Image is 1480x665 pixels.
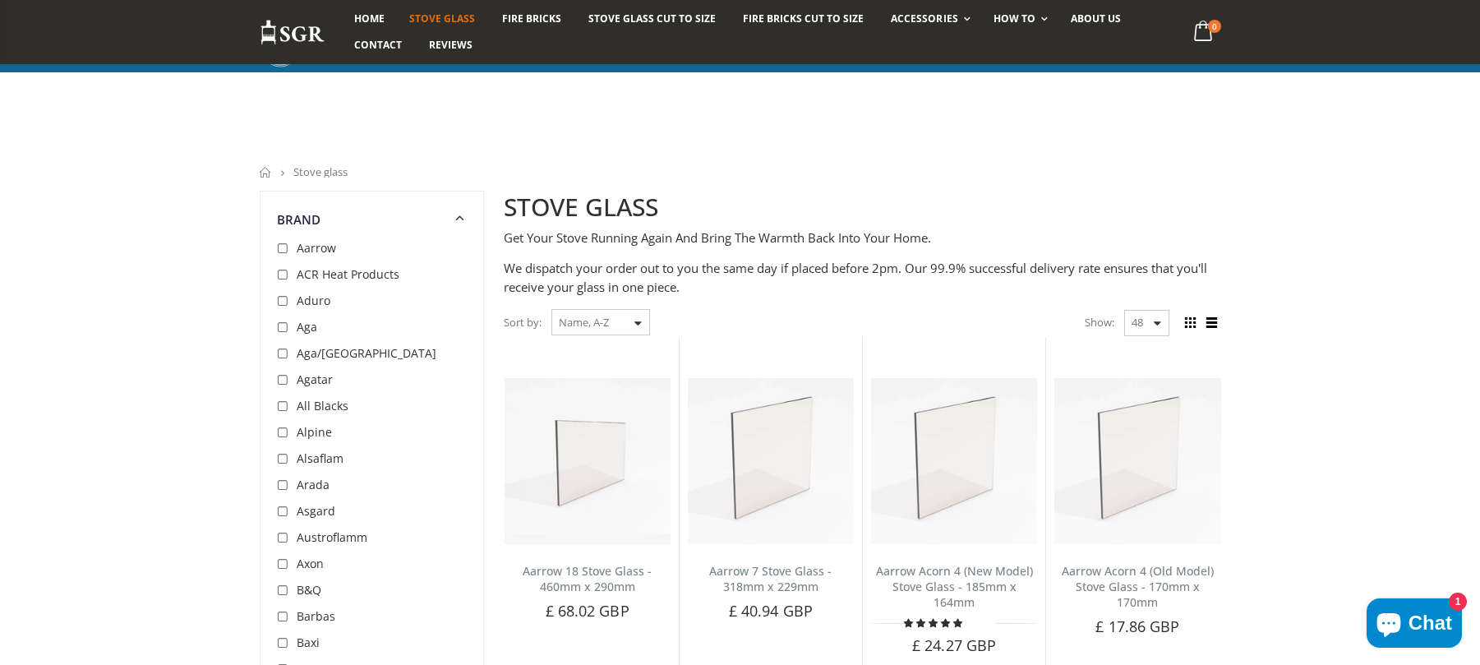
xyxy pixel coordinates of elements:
[297,635,320,650] span: Baxi
[297,424,332,440] span: Alpine
[1085,309,1114,335] span: Show:
[981,6,1056,32] a: How To
[260,19,325,46] img: Stove Glass Replacement
[576,6,728,32] a: Stove Glass Cut To Size
[504,229,1221,247] p: Get Your Stove Running Again And Bring The Warmth Back Into Your Home.
[293,164,348,179] span: Stove glass
[297,398,348,413] span: All Blacks
[731,6,876,32] a: Fire Bricks Cut To Size
[1362,598,1467,652] inbox-online-store-chat: Shopify online store chat
[297,319,317,335] span: Aga
[297,529,367,545] span: Austroflamm
[878,6,978,32] a: Accessories
[876,563,1033,610] a: Aarrow Acorn 4 (New Model) Stove Glass - 185mm x 164mm
[588,12,716,25] span: Stove Glass Cut To Size
[904,617,965,629] span: 5.00 stars
[523,563,652,594] a: Aarrow 18 Stove Glass - 460mm x 290mm
[297,266,399,282] span: ACR Heat Products
[297,503,335,519] span: Asgard
[342,6,397,32] a: Home
[397,6,487,32] a: Stove Glass
[1058,6,1133,32] a: About us
[429,38,473,52] span: Reviews
[1182,314,1200,332] span: Grid view
[354,38,402,52] span: Contact
[297,372,333,387] span: Agatar
[297,582,321,598] span: B&Q
[1095,617,1179,636] span: £ 17.86 GBP
[994,12,1035,25] span: How To
[354,12,385,25] span: Home
[1062,563,1214,610] a: Aarrow Acorn 4 (Old Model) Stove Glass - 170mm x 170mm
[490,6,574,32] a: Fire Bricks
[688,378,854,544] img: Aarrow 7 Stove Glass
[891,12,957,25] span: Accessories
[871,378,1037,544] img: Aarrow Acorn 4 New Model Stove Glass
[1203,314,1221,332] span: List view
[912,635,996,655] span: £ 24.27 GBP
[1071,12,1121,25] span: About us
[1054,378,1220,544] img: Aarrow Acorn 4 Old Model Stove Glass
[297,293,330,308] span: Aduro
[709,563,832,594] a: Aarrow 7 Stove Glass - 318mm x 229mm
[546,601,629,621] span: £ 68.02 GBP
[409,12,475,25] span: Stove Glass
[504,308,542,337] span: Sort by:
[417,32,485,58] a: Reviews
[729,601,813,621] span: £ 40.94 GBP
[342,32,414,58] a: Contact
[297,477,330,492] span: Arada
[1187,16,1220,48] a: 0
[297,608,335,624] span: Barbas
[504,259,1221,296] p: We dispatch your order out to you the same day if placed before 2pm. Our 99.9% successful deliver...
[297,345,436,361] span: Aga/[GEOGRAPHIC_DATA]
[502,12,561,25] span: Fire Bricks
[297,450,343,466] span: Alsaflam
[297,240,336,256] span: Aarrow
[297,556,324,571] span: Axon
[277,211,321,228] span: Brand
[1208,20,1221,33] span: 0
[743,12,864,25] span: Fire Bricks Cut To Size
[504,191,1221,224] h2: STOVE GLASS
[260,167,272,178] a: Home
[505,378,671,544] img: Aarrow 18 Stove Glass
